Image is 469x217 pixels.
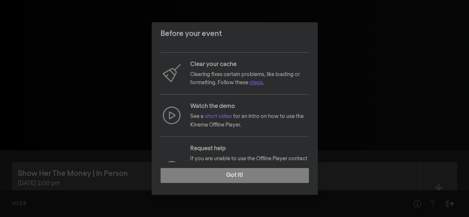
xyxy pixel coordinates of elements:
[205,114,232,119] a: short video
[190,102,309,111] p: Watch the demo
[190,155,309,196] p: If you are unable to use the Offline Player contact . In some cases, a backup link to stream the ...
[190,144,309,153] p: Request help
[250,80,263,85] a: steps
[190,70,309,87] p: Clearing fixes certain problems, like loading or formatting. Follow these .
[152,22,318,45] header: Before your event
[190,60,309,69] p: Clear your cache
[161,168,309,183] button: Got it!
[190,112,309,129] p: See a for an intro on how to use the Kinema Offline Player.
